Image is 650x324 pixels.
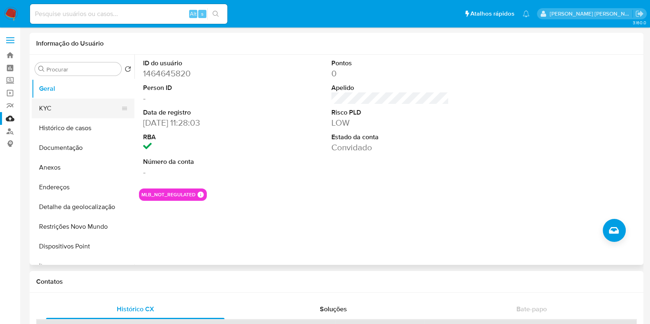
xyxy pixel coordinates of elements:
a: Notificações [523,10,530,17]
button: Retornar ao pedido padrão [125,66,131,75]
p: viviane.jdasilva@mercadopago.com.br [550,10,633,18]
button: Dispositivos Point [32,237,134,256]
dt: Número da conta [143,157,261,166]
button: Documentação [32,138,134,158]
button: Geral [32,79,134,99]
dd: 1464645820 [143,68,261,79]
dt: Estado da conta [331,133,449,142]
dd: - [143,92,261,104]
dt: Pontos [331,59,449,68]
dd: - [143,166,261,178]
span: Alt [190,10,197,18]
button: Items [32,256,134,276]
h1: Informação do Usuário [36,39,104,48]
dd: 0 [331,68,449,79]
dt: Risco PLD [331,108,449,117]
button: Histórico de casos [32,118,134,138]
input: Procurar [46,66,118,73]
span: Histórico CX [117,304,154,314]
a: Sair [635,9,644,18]
input: Pesquise usuários ou casos... [30,9,227,19]
dt: Person ID [143,83,261,92]
dd: LOW [331,117,449,129]
span: Bate-papo [516,304,547,314]
dt: ID do usuário [143,59,261,68]
dt: RBA [143,133,261,142]
button: Detalhe da geolocalização [32,197,134,217]
button: KYC [32,99,128,118]
dt: Apelido [331,83,449,92]
dd: [DATE] 11:28:03 [143,117,261,129]
button: Restrições Novo Mundo [32,217,134,237]
dd: Convidado [331,142,449,153]
button: Endereços [32,177,134,197]
span: Soluções [320,304,347,314]
span: Atalhos rápidos [470,9,514,18]
dt: Data de registro [143,108,261,117]
button: Anexos [32,158,134,177]
h1: Contatos [36,278,637,286]
span: s [201,10,204,18]
button: search-icon [207,8,224,20]
button: Procurar [38,66,45,72]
